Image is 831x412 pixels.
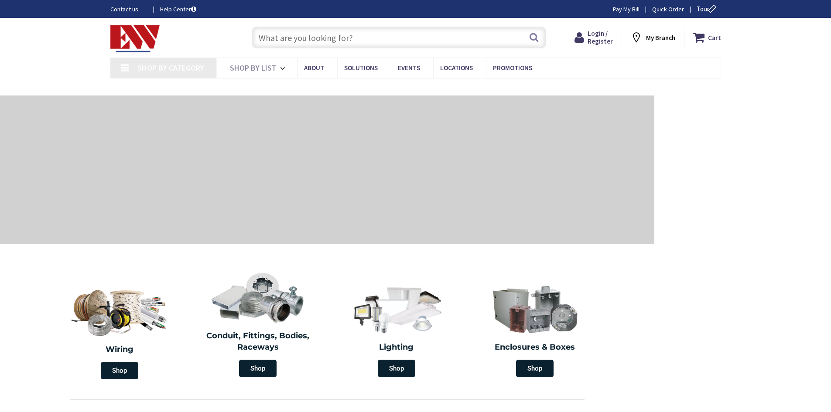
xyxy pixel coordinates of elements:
[493,64,532,72] span: Promotions
[230,63,277,73] span: Shop By List
[329,279,464,381] a: Lighting Shop
[239,360,277,377] span: Shop
[630,30,675,45] div: My Branch
[55,344,185,355] h2: Wiring
[575,30,613,45] a: Login / Register
[613,5,639,14] a: Pay My Bill
[440,64,473,72] span: Locations
[708,30,721,45] strong: Cart
[693,30,721,45] a: Cart
[697,5,719,13] span: Tour
[101,362,138,379] span: Shop
[344,64,378,72] span: Solutions
[516,360,554,377] span: Shop
[378,360,415,377] span: Shop
[334,342,459,353] h2: Lighting
[137,63,204,73] span: Shop By Category
[50,279,189,384] a: Wiring Shop
[468,279,602,381] a: Enclosures & Boxes Shop
[398,64,420,72] span: Events
[304,64,324,72] span: About
[652,5,684,14] a: Quick Order
[110,5,146,14] a: Contact us
[195,330,321,353] h2: Conduit, Fittings, Bodies, Raceways
[588,29,613,45] span: Login / Register
[110,25,160,52] img: Electrical Wholesalers, Inc.
[160,5,196,14] a: Help Center
[472,342,598,353] h2: Enclosures & Boxes
[252,27,546,48] input: What are you looking for?
[191,268,325,381] a: Conduit, Fittings, Bodies, Raceways Shop
[646,34,675,42] strong: My Branch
